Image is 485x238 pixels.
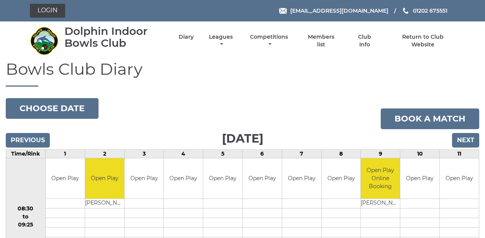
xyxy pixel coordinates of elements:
td: 2 [85,150,124,158]
td: Open Play Online Booking [361,158,400,199]
div: Dolphin Indoor Bowls Club [64,25,165,49]
td: Open Play [322,158,361,199]
td: [PERSON_NAME] [85,199,124,208]
a: Competitions [248,33,290,48]
input: Next [452,133,479,148]
td: 6 [243,150,282,158]
a: Club Info [352,33,377,48]
a: Phone us 01202 675551 [402,7,447,15]
td: Open Play [125,158,164,199]
a: Login [30,4,65,18]
span: [EMAIL_ADDRESS][DOMAIN_NAME] [290,7,388,14]
a: Book a match [381,108,479,129]
td: Open Play [203,158,242,199]
td: Open Play [46,158,85,199]
td: Open Play [400,158,439,199]
td: 5 [203,150,243,158]
a: Members list [303,33,339,48]
td: Open Play [243,158,282,199]
span: 01202 675551 [413,7,447,14]
td: Open Play [85,158,124,199]
a: Return to Club Website [390,33,455,48]
td: Open Play [440,158,479,199]
td: 7 [282,150,321,158]
td: Open Play [282,158,321,199]
td: 10 [400,150,440,158]
td: 1 [45,150,85,158]
td: [PERSON_NAME] [361,199,400,208]
a: Email [EMAIL_ADDRESS][DOMAIN_NAME] [279,7,388,15]
td: Open Play [164,158,203,199]
img: Phone us [403,8,408,14]
td: 11 [440,150,479,158]
td: 8 [321,150,361,158]
td: 4 [164,150,203,158]
button: Choose date [6,98,99,119]
td: 3 [124,150,164,158]
img: Dolphin Indoor Bowls Club [30,26,59,55]
a: Diary [179,33,194,41]
img: Email [279,8,287,14]
td: 9 [361,150,400,158]
a: Leagues [207,33,235,48]
h1: Bowls Club Diary [6,60,479,87]
input: Previous [6,133,50,148]
td: Time/Rink [6,150,46,158]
